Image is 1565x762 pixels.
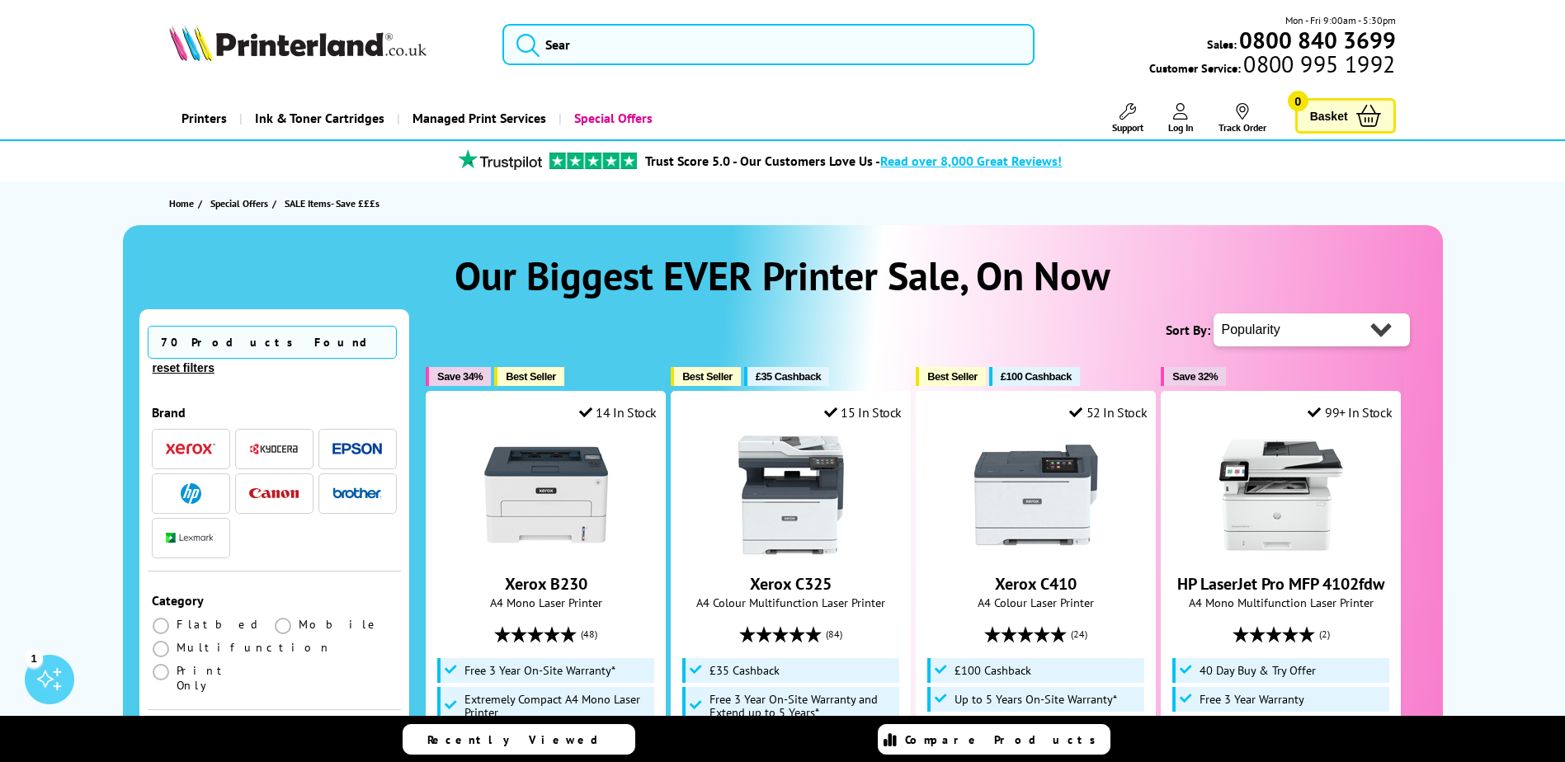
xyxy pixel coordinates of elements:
span: 40 Day Buy & Try Offer [1200,664,1316,677]
span: Mon - Fri 9:00am - 5:30pm [1285,12,1396,28]
button: Canon [244,482,304,505]
span: Sort By: [1166,322,1210,338]
span: Read over 8,000 Great Reviews! [880,153,1062,169]
a: Xerox C325 [729,543,853,560]
button: £35 Cashback [744,367,829,386]
a: HP LaserJet Pro MFP 4102fdw [1219,543,1343,560]
b: 0800 840 3699 [1239,25,1396,55]
button: Epson [328,438,387,460]
span: 0800 995 1992 [1241,56,1395,72]
img: Lexmark [166,533,215,543]
a: Home [169,195,198,212]
span: Best Seller [682,370,733,383]
span: Free 3 Year Warranty [1200,693,1304,706]
span: Ink & Toner Cartridges [255,97,384,139]
div: 14 In Stock [579,404,657,421]
img: Kyocera [249,443,299,455]
a: Xerox C410 [974,543,1098,560]
a: Printerland Logo [169,25,482,64]
span: Extremely Compact A4 Mono Laser Printer [464,693,651,719]
span: (48) [581,619,597,650]
span: A4 Colour Laser Printer [925,595,1147,610]
span: A4 Mono Multifunction Laser Printer [1170,595,1392,610]
span: Support [1112,121,1143,134]
span: Free 3 Year On-Site Warranty* [464,664,615,677]
a: Support [1112,103,1143,134]
button: reset filters [148,360,219,375]
a: Xerox C325 [750,573,832,595]
a: Compare Products [878,724,1110,755]
img: trustpilot rating [549,153,637,169]
span: £35 Cashback [756,370,821,383]
span: Sales: [1207,36,1237,52]
div: Category [152,592,398,609]
a: Xerox B230 [484,543,608,560]
a: Ink & Toner Cartridges [239,97,397,139]
span: A4 Colour Multifunction Laser Printer [680,595,902,610]
img: Canon [249,488,299,499]
span: Multifunction [177,640,332,655]
img: Xerox C325 [729,433,853,557]
span: Special Offers [210,195,268,212]
img: Brother [332,487,382,499]
button: Best Seller [671,367,741,386]
span: £100 Cashback [955,664,1031,677]
a: Special Offers [210,195,272,212]
a: Special Offers [559,97,665,139]
span: Up to 5 Years On-Site Warranty* [955,693,1117,706]
a: Xerox C410 [995,573,1077,595]
span: SALE Items- Save £££s [285,197,379,209]
img: Printerland Logo [169,25,427,61]
img: Epson [332,443,382,455]
button: Brother [328,482,387,505]
a: Xerox B230 [505,573,587,595]
button: Lexmark [161,527,220,549]
span: Basket [1310,105,1348,127]
span: £35 Cashback [709,664,780,677]
img: HP [181,483,201,504]
span: Best Seller [506,370,556,383]
span: Save 32% [1172,370,1218,383]
h1: Our Biggest EVER Printer Sale, On Now [139,250,1426,301]
a: Log In [1168,103,1194,134]
span: Free 3 Year On-Site Warranty and Extend up to 5 Years* [709,693,896,719]
a: Managed Print Services [397,97,559,139]
span: (84) [826,619,842,650]
span: Log In [1168,121,1194,134]
span: Flatbed [177,617,263,632]
button: £100 Cashback [989,367,1080,386]
div: Brand [152,404,398,421]
div: 99+ In Stock [1308,404,1392,421]
span: (2) [1319,619,1330,650]
div: 1 [25,649,43,667]
button: Xerox [161,438,220,460]
button: Save 34% [426,367,491,386]
input: Sear [502,24,1035,65]
span: Mobile [299,617,380,632]
a: HP LaserJet Pro MFP 4102fdw [1177,573,1384,595]
span: £100 Cashback [1001,370,1072,383]
span: Compare Products [905,732,1105,747]
span: (24) [1071,619,1087,650]
span: 70 Products Found [148,326,397,359]
img: trustpilot rating [450,149,549,170]
span: 0 [1288,91,1308,111]
span: Save 34% [437,370,483,383]
span: Print Only [177,663,275,693]
img: HP LaserJet Pro MFP 4102fdw [1219,433,1343,557]
img: Xerox [166,443,215,454]
a: Basket 0 [1295,98,1396,134]
span: Best Seller [927,370,978,383]
span: A4 Mono Laser Printer [435,595,657,610]
button: Best Seller [916,367,986,386]
a: Trust Score 5.0 - Our Customers Love Us -Read over 8,000 Great Reviews! [645,153,1062,169]
a: Track Order [1219,103,1266,134]
button: Save 32% [1161,367,1226,386]
a: 0800 840 3699 [1237,32,1396,48]
img: Xerox B230 [484,433,608,557]
span: Recently Viewed [427,732,615,747]
div: 52 In Stock [1069,404,1147,421]
button: Best Seller [494,367,564,386]
img: Xerox C410 [974,433,1098,557]
a: Printers [169,97,239,139]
